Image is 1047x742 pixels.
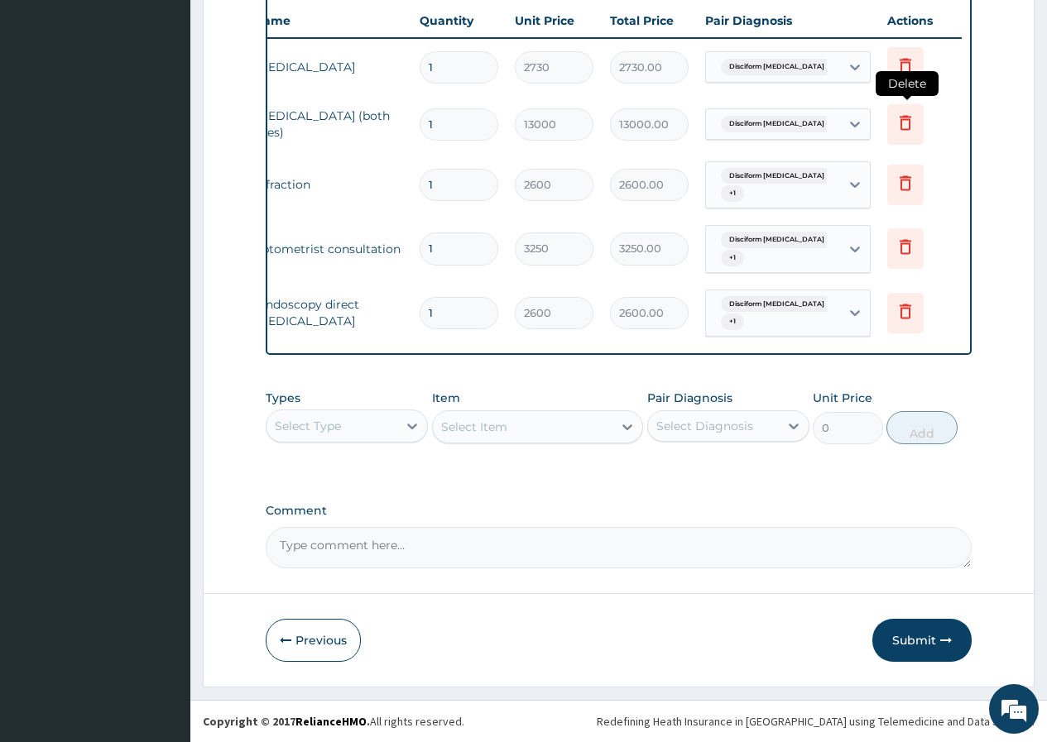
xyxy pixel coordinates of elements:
[96,208,228,376] span: We're online!
[886,411,957,444] button: Add
[697,4,879,37] th: Pair Diagnosis
[246,4,411,37] th: Name
[721,314,744,330] span: + 1
[190,700,1047,742] footer: All rights reserved.
[246,50,411,84] td: [MEDICAL_DATA]
[275,418,341,434] div: Select Type
[271,8,311,48] div: Minimize live chat window
[246,99,411,149] td: [MEDICAL_DATA] (both eyes)
[246,288,411,337] td: fundoscopy direct [MEDICAL_DATA]
[266,619,361,662] button: Previous
[656,418,753,434] div: Select Diagnosis
[597,713,1035,730] div: Redefining Heath Insurance in [GEOGRAPHIC_DATA] using Telemedicine and Data Science!
[721,116,833,132] span: Disciform [MEDICAL_DATA]
[266,391,300,405] label: Types
[721,232,833,248] span: Disciform [MEDICAL_DATA]
[86,93,278,114] div: Chat with us now
[602,4,697,37] th: Total Price
[721,185,744,202] span: + 1
[432,390,460,406] label: Item
[876,71,939,96] span: Delete
[266,504,972,518] label: Comment
[8,452,315,510] textarea: Type your message and hit 'Enter'
[721,168,833,184] span: Disciform [MEDICAL_DATA]
[813,390,872,406] label: Unit Price
[203,714,370,729] strong: Copyright © 2017 .
[721,296,833,313] span: Disciform [MEDICAL_DATA]
[31,83,67,124] img: d_794563401_company_1708531726252_794563401
[879,4,962,37] th: Actions
[507,4,602,37] th: Unit Price
[246,168,411,201] td: refraction
[721,250,744,266] span: + 1
[647,390,732,406] label: Pair Diagnosis
[411,4,507,37] th: Quantity
[246,232,411,266] td: optometrist consultation
[872,619,972,662] button: Submit
[295,714,367,729] a: RelianceHMO
[721,59,833,75] span: Disciform [MEDICAL_DATA]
